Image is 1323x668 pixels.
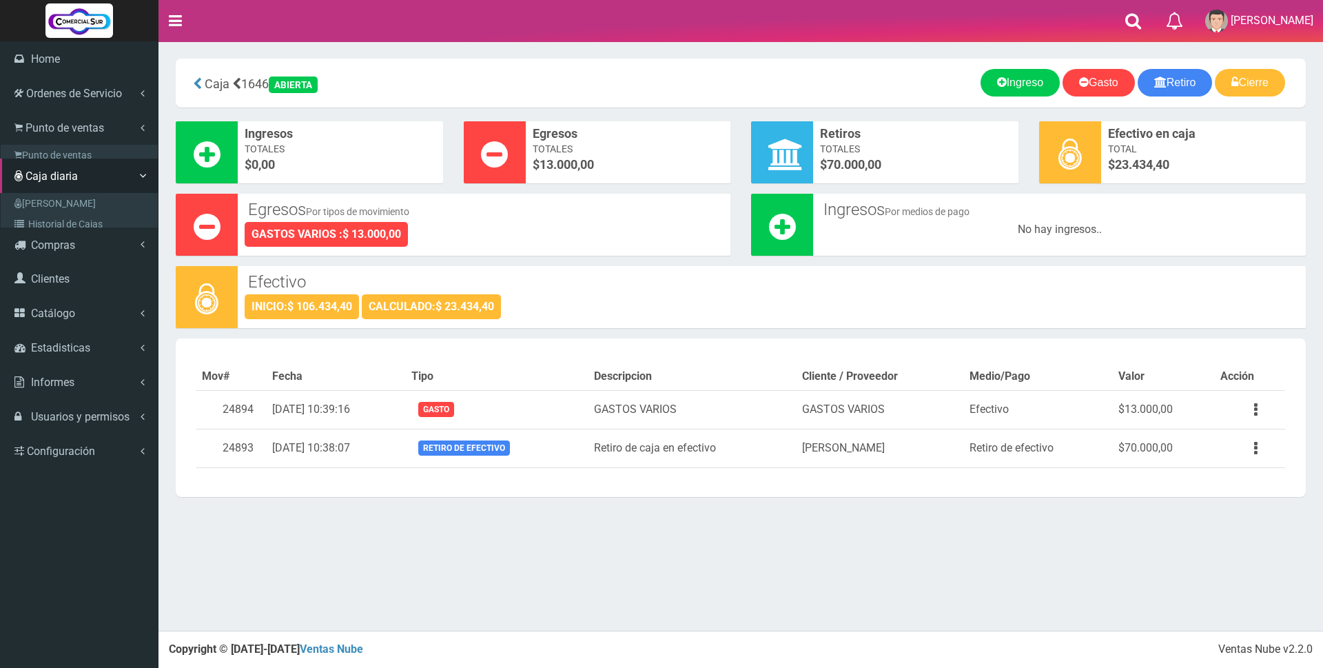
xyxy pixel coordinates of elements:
[245,222,408,247] div: GASTOS VARIOS :
[797,429,964,467] td: [PERSON_NAME]
[533,142,724,156] span: Totales
[248,201,720,219] h3: Egresos
[435,300,494,313] strong: $ 23.434,40
[267,390,406,429] td: [DATE] 10:39:16
[1115,157,1169,172] span: 23.434,40
[797,363,964,390] th: Cliente / Proveedor
[533,156,724,174] span: $
[45,3,113,38] img: Logo grande
[196,363,267,390] th: Mov#
[27,445,95,458] span: Configuración
[306,206,409,217] small: Por tipos de movimiento
[31,376,74,389] span: Informes
[31,52,60,65] span: Home
[252,157,275,172] font: 0,00
[1113,363,1216,390] th: Valor
[1218,642,1313,658] div: Ventas Nube v2.2.0
[31,272,70,285] span: Clientes
[964,390,1113,429] td: Efectivo
[245,125,436,143] span: Ingresos
[1108,156,1300,174] span: $
[1108,142,1300,156] span: Total
[820,125,1012,143] span: Retiros
[588,429,797,467] td: Retiro de caja en efectivo
[245,142,436,156] span: Totales
[1113,429,1216,467] td: $70.000,00
[25,170,78,183] span: Caja diaria
[169,642,363,656] strong: Copyright © [DATE]-[DATE]
[418,402,454,416] span: Gasto
[245,294,359,319] div: INICIO:
[267,363,406,390] th: Fecha
[885,206,970,217] small: Por medios de pago
[196,429,267,467] td: 24893
[25,121,104,134] span: Punto de ventas
[964,429,1113,467] td: Retiro de efectivo
[981,69,1060,97] a: Ingreso
[4,214,158,234] a: Historial de Cajas
[1108,125,1300,143] span: Efectivo en caja
[588,363,797,390] th: Descripcion
[287,300,352,313] strong: $ 106.434,40
[418,441,510,455] span: Retiro de efectivo
[827,157,881,172] font: 70.000,00
[186,69,556,97] div: 1646
[820,222,1299,238] div: No hay ingresos..
[31,307,75,320] span: Catálogo
[1231,14,1313,27] span: [PERSON_NAME]
[823,201,1295,219] h3: Ingresos
[205,77,229,91] span: Caja
[820,156,1012,174] span: $
[1215,69,1285,97] a: Cierre
[342,227,401,241] strong: $ 13.000,00
[533,125,724,143] span: Egresos
[362,294,501,319] div: CALCULADO:
[1113,390,1216,429] td: $13.000,00
[797,390,964,429] td: GASTOS VARIOS
[4,193,158,214] a: [PERSON_NAME]
[1205,10,1228,32] img: User Image
[1063,69,1135,97] a: Gasto
[820,142,1012,156] span: Totales
[31,239,75,252] span: Compras
[300,642,363,656] a: Ventas Nube
[406,363,588,390] th: Tipo
[245,156,436,174] span: $
[31,341,90,354] span: Estadisticas
[267,429,406,467] td: [DATE] 10:38:07
[31,410,130,423] span: Usuarios y permisos
[1138,69,1213,97] a: Retiro
[1215,363,1285,390] th: Acción
[4,145,158,165] a: Punto de ventas
[964,363,1113,390] th: Medio/Pago
[248,273,1295,291] h3: Efectivo
[196,390,267,429] td: 24894
[26,87,122,100] span: Ordenes de Servicio
[588,390,797,429] td: GASTOS VARIOS
[269,77,318,93] div: ABIERTA
[540,157,594,172] font: 13.000,00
